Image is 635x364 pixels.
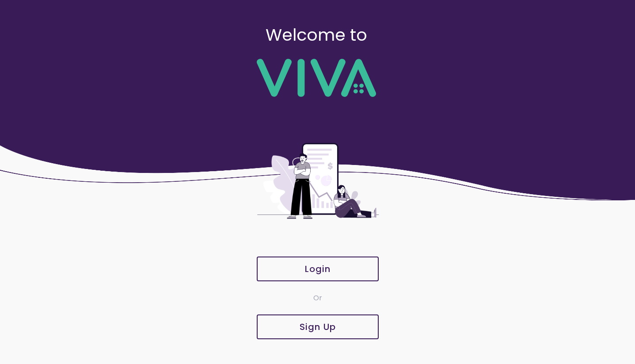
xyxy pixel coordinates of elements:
[313,293,322,303] ion-text: Or
[257,314,379,339] ion-button: Sign Up
[256,257,380,281] a: Login
[266,23,367,46] ion-text: Welcome to
[256,314,380,339] a: Sign Up
[256,115,380,247] img: entry
[257,257,379,281] ion-button: Login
